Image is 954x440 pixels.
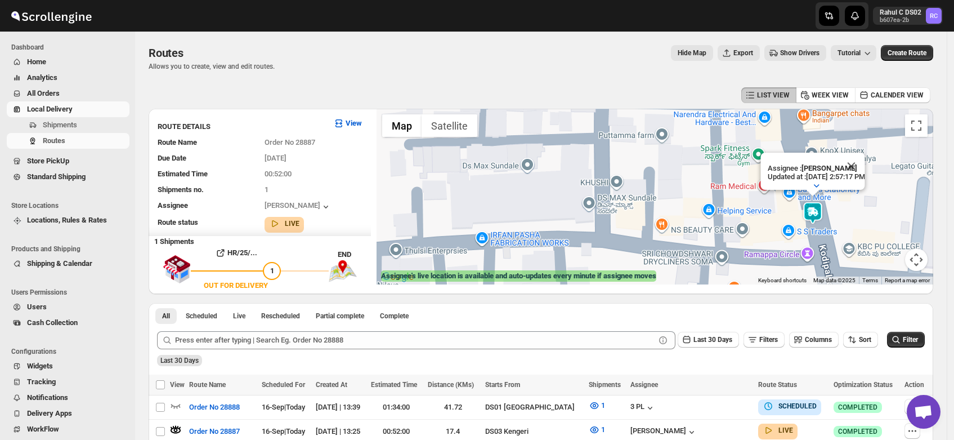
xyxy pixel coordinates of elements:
img: ScrollEngine [9,2,93,30]
img: Google [379,270,416,285]
button: HR/25/... [191,244,281,262]
span: Export [733,48,753,57]
h3: ROUTE DETAILS [158,121,324,132]
span: Route Name [158,138,197,146]
button: Locations, Rules & Rates [7,212,129,228]
b: 1 Shipments [149,232,194,246]
button: Notifications [7,390,129,406]
button: Cash Collection [7,315,129,331]
button: SCHEDULED [763,401,817,412]
button: Home [7,54,129,70]
div: DS01 [GEOGRAPHIC_DATA] [485,402,582,413]
span: Route Name [189,381,226,389]
span: Users Permissions [11,288,129,297]
button: View [326,114,369,132]
div: [DATE] | 13:39 [316,402,364,413]
button: All Orders [7,86,129,101]
span: Users [27,303,47,311]
button: 1 [582,421,612,439]
button: Order No 28888 [182,398,247,416]
button: Delivery Apps [7,406,129,421]
span: 1 [265,185,268,194]
button: CALENDER VIEW [855,87,930,103]
span: Routes [43,136,65,145]
img: shop.svg [163,247,191,291]
span: Filters [759,336,778,344]
button: Close [837,153,865,180]
div: 41.72 [428,402,478,413]
span: Local Delivery [27,105,73,113]
button: Show satellite imagery [422,114,477,137]
p: b607ea-2b [880,17,921,24]
button: LIVE [269,218,299,229]
span: Estimated Time [371,381,417,389]
span: 1 [270,266,274,275]
span: Route Status [758,381,797,389]
span: WEEK VIEW [812,91,849,100]
div: 00:52:00 [371,426,421,437]
p: Assignee : [767,164,865,172]
button: All routes [155,308,177,324]
div: [DATE] | 13:25 [316,426,364,437]
span: Starts From [485,381,520,389]
span: CALENDER VIEW [871,91,924,100]
span: 1 [601,425,605,434]
b: LIVE [778,426,793,434]
button: 3 PL [630,402,656,414]
button: User menu [873,7,943,25]
button: Export [718,45,760,61]
button: Last 30 Days [678,332,739,348]
span: Assignee [158,201,188,210]
button: Show Drivers [764,45,826,61]
b: HR/25/... [227,248,257,257]
button: Shipments [7,117,129,133]
text: RC [930,12,938,20]
button: WEEK VIEW [796,87,856,103]
button: Map camera controls [905,248,928,271]
span: Home [27,57,46,66]
span: Shipping & Calendar [27,259,92,268]
span: Distance (KMs) [428,381,474,389]
b: View [346,119,362,127]
span: Due Date [158,154,186,162]
span: Standard Shipping [27,172,86,181]
b: [PERSON_NAME] [801,164,857,172]
button: Keyboard shortcuts [758,277,807,285]
div: OUT FOR DELIVERY [204,280,268,291]
span: 1 [601,401,605,410]
div: 17.4 [428,426,478,437]
span: All [162,312,170,321]
span: Last 30 Days [693,336,732,344]
span: Scheduled [186,312,217,321]
span: Notifications [27,393,68,402]
span: 16-Sep | Today [262,403,305,411]
span: COMPLETED [838,427,877,436]
button: 1 [582,397,612,415]
button: Map action label [671,45,713,61]
span: Routes [149,46,183,60]
button: Widgets [7,358,129,374]
label: Assignee's live location is available and auto-updates every minute if assignee moves [381,270,656,282]
span: [DATE] [265,154,286,162]
span: Action [904,381,924,389]
span: Store Locations [11,201,129,210]
img: trip_end.png [329,260,357,282]
span: Rahul C DS02 [926,8,942,24]
span: 00:52:00 [265,170,292,178]
button: Shipping & Calendar [7,256,129,272]
span: Map data ©2025 [813,277,856,283]
button: LIST VIEW [741,87,796,103]
button: Routes [7,133,129,149]
span: Route status [158,218,198,226]
span: WorkFlow [27,425,59,433]
span: Partial complete [316,312,364,321]
button: [PERSON_NAME] [265,201,332,212]
div: Open chat [907,395,940,429]
span: Sort [859,336,871,344]
input: Press enter after typing | Search Eg. Order No 28888 [175,331,655,349]
span: Shipments no. [158,185,204,194]
span: Widgets [27,362,53,370]
b: SCHEDULED [778,402,817,410]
